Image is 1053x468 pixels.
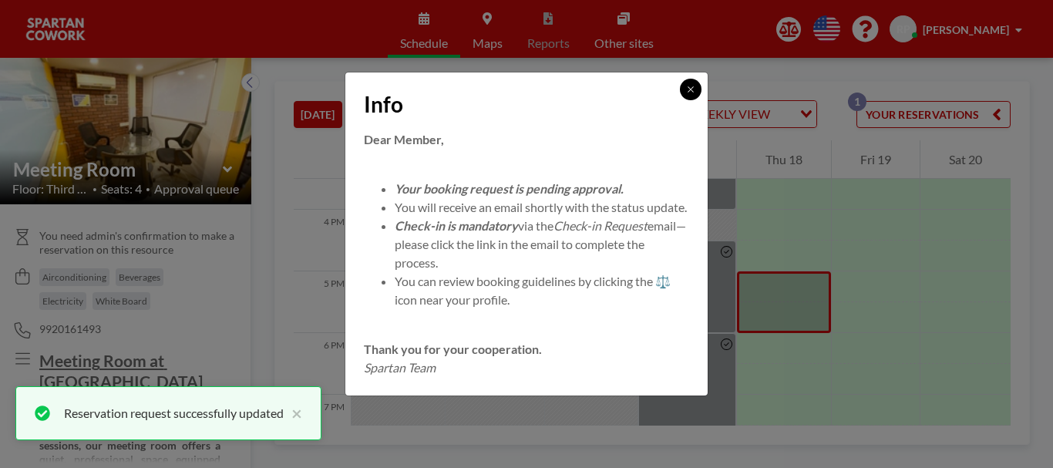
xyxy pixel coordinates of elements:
em: Spartan Team [364,360,436,375]
li: You will receive an email shortly with the status update. [395,198,689,217]
em: Check-in is mandatory [395,218,518,233]
span: Info [364,91,403,118]
em: Check-in Request [553,218,648,233]
button: close [284,404,302,423]
li: You can review booking guidelines by clicking the ⚖️ icon near your profile. [395,272,689,309]
strong: Thank you for your cooperation. [364,342,542,356]
div: Reservation request successfully updated [64,404,284,423]
strong: Dear Member, [364,132,444,146]
em: Your booking request is pending approval. [395,181,624,196]
li: via the email—please click the link in the email to complete the process. [395,217,689,272]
